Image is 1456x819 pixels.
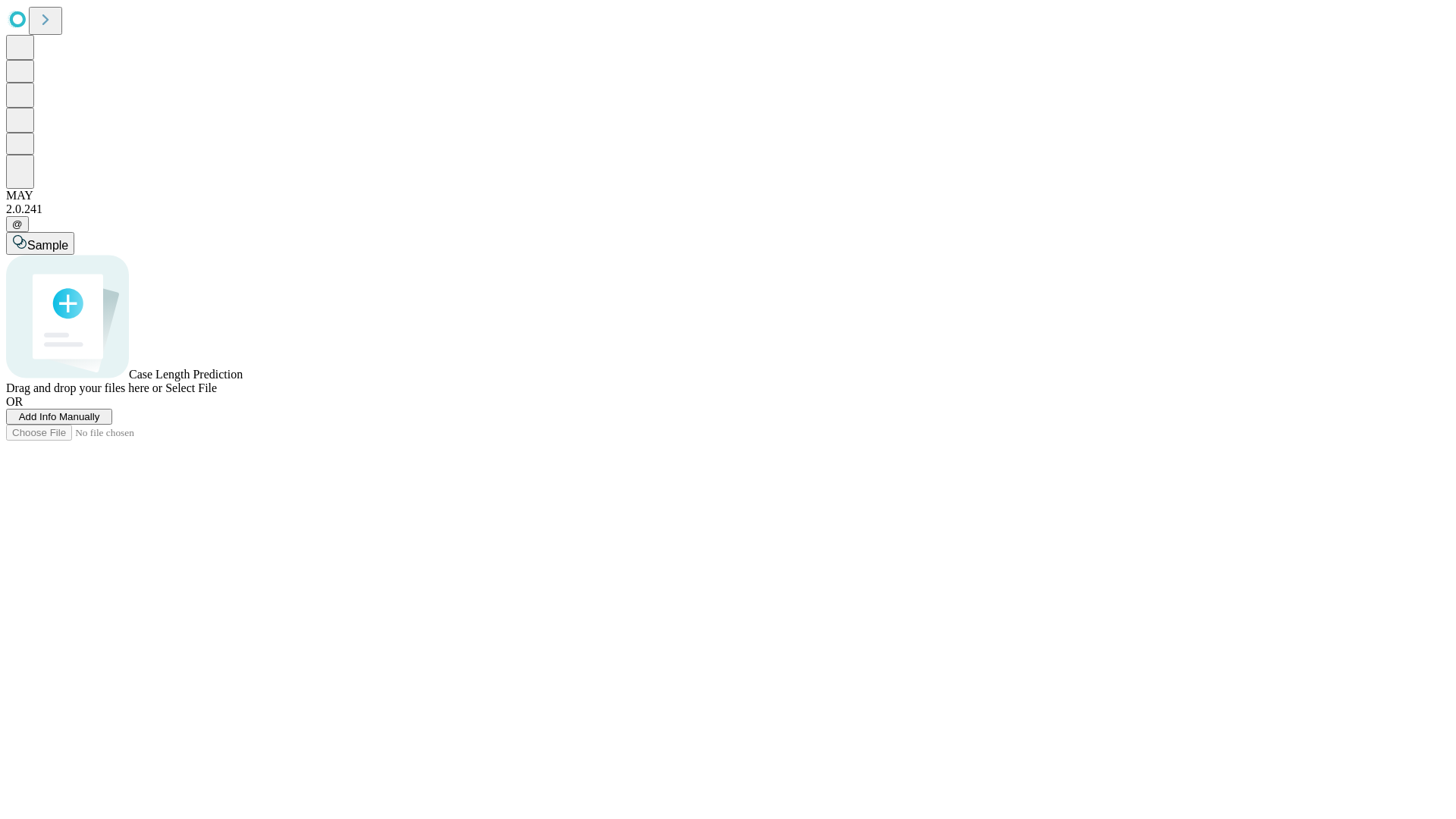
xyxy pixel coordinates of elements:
span: Drag and drop your files here or [6,381,162,394]
button: Add Info Manually [6,409,112,425]
span: OR [6,395,23,408]
span: Case Length Prediction [129,368,243,381]
button: Sample [6,232,74,255]
div: MAY [6,189,1450,202]
span: Select File [165,381,217,394]
span: Add Info Manually [19,411,100,422]
div: 2.0.241 [6,202,1450,216]
span: @ [12,218,23,230]
button: @ [6,216,29,232]
span: Sample [27,239,68,252]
